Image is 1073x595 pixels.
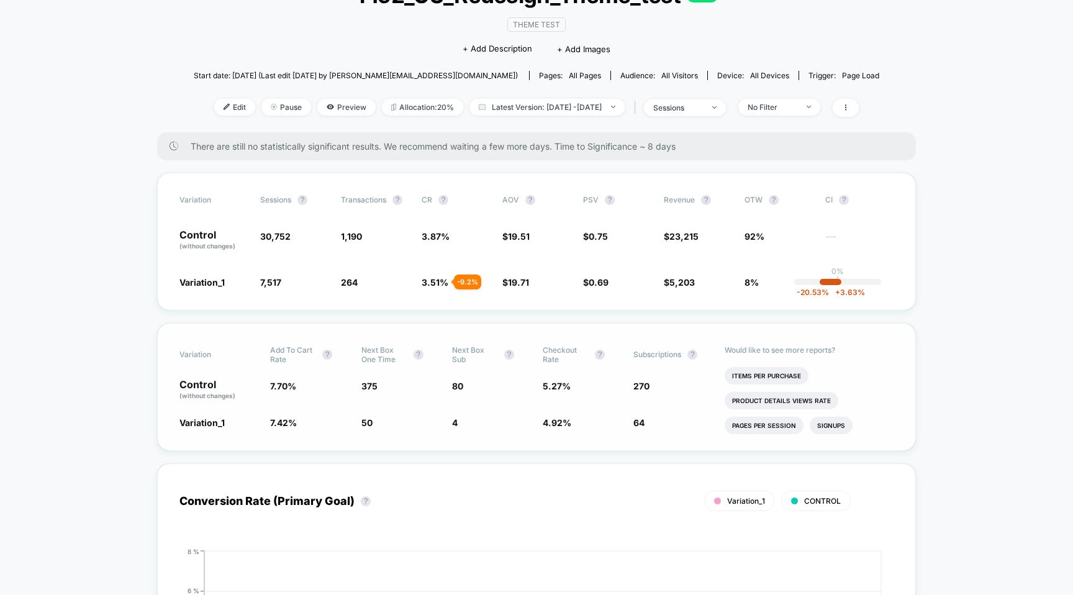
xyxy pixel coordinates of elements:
button: ? [595,350,605,360]
span: $ [664,231,699,242]
span: Latest Version: [DATE] - [DATE] [469,99,625,116]
span: Start date: [DATE] (Last edit [DATE] by [PERSON_NAME][EMAIL_ADDRESS][DOMAIN_NAME]) [194,71,518,80]
span: Edit [214,99,255,116]
span: Variation [179,345,248,364]
span: 80 [452,381,463,391]
img: rebalance [391,104,396,111]
button: ? [361,496,371,506]
span: 50 [361,417,373,428]
p: 0% [831,266,844,276]
span: $ [664,277,695,288]
span: Variation_1 [727,496,765,506]
span: -20.53 % [797,288,829,297]
div: Audience: [620,71,698,80]
div: - 9.2 % [454,275,481,289]
span: Next Box Sub [452,345,498,364]
span: 19.51 [508,231,530,242]
span: 3.63 % [829,288,865,297]
span: 375 [361,381,378,391]
span: $ [502,231,530,242]
span: There are still no statistically significant results. We recommend waiting a few more days . Time... [191,141,891,152]
span: All Visitors [661,71,698,80]
span: Preview [317,99,376,116]
img: end [807,106,811,108]
span: 0.75 [589,231,608,242]
button: ? [769,195,779,205]
button: ? [525,195,535,205]
span: CONTROL [804,496,841,506]
span: $ [502,277,529,288]
div: sessions [653,103,703,112]
button: ? [322,350,332,360]
span: 64 [633,417,645,428]
span: Add To Cart Rate [270,345,316,364]
span: Checkout Rate [543,345,589,364]
span: 264 [341,277,358,288]
span: $ [583,277,609,288]
img: end [712,106,717,109]
span: (without changes) [179,392,235,399]
span: + [835,288,840,297]
span: $ [583,231,608,242]
img: end [271,104,277,110]
span: Allocation: 20% [382,99,463,116]
span: | [631,99,644,117]
div: Trigger: [808,71,879,80]
span: 92% [745,231,764,242]
span: + Add Description [463,43,532,55]
button: ? [839,195,849,205]
span: Next Box One Time [361,345,407,364]
span: PSV [583,195,599,204]
span: Variation_1 [179,277,225,288]
span: 8% [745,277,759,288]
span: AOV [502,195,519,204]
li: Items Per Purchase [725,367,808,384]
button: ? [438,195,448,205]
tspan: 8 % [188,547,199,555]
span: --- [825,233,894,251]
span: 30,752 [260,231,291,242]
span: CR [422,195,432,204]
span: Page Load [842,71,879,80]
span: 3.51 % [422,277,448,288]
span: 5.27 % [543,381,571,391]
span: Pause [261,99,311,116]
li: Pages Per Session [725,417,804,434]
span: all pages [569,71,601,80]
span: 23,215 [669,231,699,242]
span: Transactions [341,195,386,204]
span: Variation [179,195,248,205]
span: Variation_1 [179,417,225,428]
span: 5,203 [669,277,695,288]
button: ? [605,195,615,205]
span: 0.69 [589,277,609,288]
p: | [836,276,839,285]
li: Signups [810,417,853,434]
span: Device: [707,71,799,80]
span: 3.87 % [422,231,450,242]
span: 7,517 [260,277,281,288]
span: 7.42 % [270,417,297,428]
span: 19.71 [508,277,529,288]
span: all devices [750,71,789,80]
img: edit [224,104,230,110]
span: 4.92 % [543,417,571,428]
span: 4 [452,417,458,428]
img: calendar [479,104,486,110]
span: (without changes) [179,242,235,250]
div: No Filter [748,102,797,112]
div: Pages: [539,71,601,80]
span: CI [825,195,894,205]
img: end [611,106,615,108]
button: ? [687,350,697,360]
p: Control [179,230,248,251]
button: ? [297,195,307,205]
span: 1,190 [341,231,362,242]
p: Would like to see more reports? [725,345,894,355]
span: + Add Images [557,44,610,54]
li: Product Details Views Rate [725,392,838,409]
span: 270 [633,381,650,391]
button: ? [414,350,423,360]
button: ? [392,195,402,205]
tspan: 6 % [188,587,199,594]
